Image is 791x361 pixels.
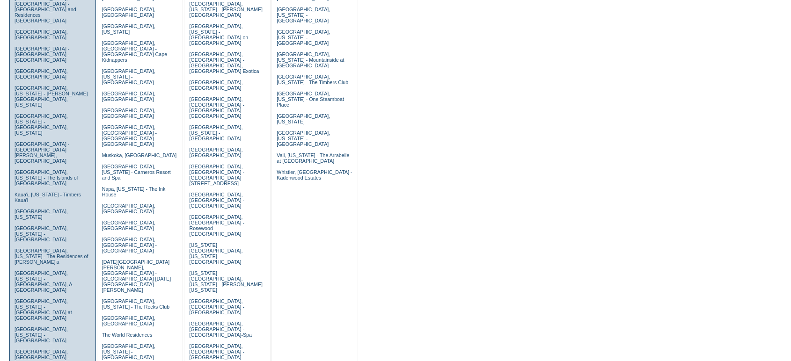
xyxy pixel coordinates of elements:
a: [GEOGRAPHIC_DATA], [US_STATE] - Carneros Resort and Spa [102,164,171,180]
a: The World Residences [102,332,153,338]
a: [GEOGRAPHIC_DATA], [GEOGRAPHIC_DATA] [102,108,155,119]
a: [GEOGRAPHIC_DATA], [GEOGRAPHIC_DATA] - [GEOGRAPHIC_DATA] [102,237,157,253]
a: [GEOGRAPHIC_DATA], [GEOGRAPHIC_DATA] - [GEOGRAPHIC_DATA] Cape Kidnappers [102,40,167,63]
a: [GEOGRAPHIC_DATA], [GEOGRAPHIC_DATA] - Rosewood [GEOGRAPHIC_DATA] [189,214,244,237]
a: [GEOGRAPHIC_DATA], [GEOGRAPHIC_DATA] - [GEOGRAPHIC_DATA] [189,343,244,360]
a: Vail, [US_STATE] - The Arrabelle at [GEOGRAPHIC_DATA] [277,152,349,164]
a: [GEOGRAPHIC_DATA], [US_STATE] - [PERSON_NAME][GEOGRAPHIC_DATA], [US_STATE] [15,85,88,108]
a: [GEOGRAPHIC_DATA], [GEOGRAPHIC_DATA] [102,315,155,326]
a: [GEOGRAPHIC_DATA], [GEOGRAPHIC_DATA] [15,29,68,40]
a: [GEOGRAPHIC_DATA], [GEOGRAPHIC_DATA] [102,7,155,18]
a: [GEOGRAPHIC_DATA], [US_STATE] [15,209,68,220]
a: [GEOGRAPHIC_DATA], [GEOGRAPHIC_DATA] [189,79,242,91]
a: [GEOGRAPHIC_DATA] - [GEOGRAPHIC_DATA] - [GEOGRAPHIC_DATA] [15,46,69,63]
a: [GEOGRAPHIC_DATA], [US_STATE] - One Steamboat Place [277,91,344,108]
a: Kaua'i, [US_STATE] - Timbers Kaua'i [15,192,81,203]
a: [GEOGRAPHIC_DATA], [US_STATE] - [GEOGRAPHIC_DATA], [US_STATE] [15,113,68,136]
a: [GEOGRAPHIC_DATA], [US_STATE] - The Timbers Club [277,74,348,85]
a: [GEOGRAPHIC_DATA], [US_STATE] - The Islands of [GEOGRAPHIC_DATA] [15,169,78,186]
a: [GEOGRAPHIC_DATA], [US_STATE] - [GEOGRAPHIC_DATA] [189,124,242,141]
a: Napa, [US_STATE] - The Ink House [102,186,166,197]
a: [GEOGRAPHIC_DATA], [US_STATE] - [GEOGRAPHIC_DATA] [15,225,68,242]
a: [GEOGRAPHIC_DATA], [US_STATE] - [GEOGRAPHIC_DATA] on [GEOGRAPHIC_DATA] [189,23,248,46]
a: [GEOGRAPHIC_DATA], [GEOGRAPHIC_DATA] - [GEOGRAPHIC_DATA] [189,192,244,209]
a: [GEOGRAPHIC_DATA], [US_STATE] - Mountainside at [GEOGRAPHIC_DATA] [277,51,344,68]
a: [GEOGRAPHIC_DATA], [GEOGRAPHIC_DATA] [189,147,242,158]
a: [US_STATE][GEOGRAPHIC_DATA], [US_STATE] - [PERSON_NAME] [US_STATE] [189,270,263,293]
a: [GEOGRAPHIC_DATA], [US_STATE] - [GEOGRAPHIC_DATA] [277,7,330,23]
a: [GEOGRAPHIC_DATA], [US_STATE] - [GEOGRAPHIC_DATA], A [GEOGRAPHIC_DATA] [15,270,72,293]
a: [GEOGRAPHIC_DATA], [US_STATE] - The Residences of [PERSON_NAME]'a [15,248,88,265]
a: [GEOGRAPHIC_DATA], [US_STATE] - [GEOGRAPHIC_DATA] at [GEOGRAPHIC_DATA] [15,298,72,321]
a: [GEOGRAPHIC_DATA], [GEOGRAPHIC_DATA] - [GEOGRAPHIC_DATA], [GEOGRAPHIC_DATA] Exotica [189,51,259,74]
a: [US_STATE][GEOGRAPHIC_DATA], [US_STATE][GEOGRAPHIC_DATA] [189,242,242,265]
a: [GEOGRAPHIC_DATA], [GEOGRAPHIC_DATA] - [GEOGRAPHIC_DATA][STREET_ADDRESS] [189,164,244,186]
a: [GEOGRAPHIC_DATA], [GEOGRAPHIC_DATA] [102,203,155,214]
a: [DATE][GEOGRAPHIC_DATA][PERSON_NAME], [GEOGRAPHIC_DATA] - [GEOGRAPHIC_DATA] [DATE][GEOGRAPHIC_DAT... [102,259,171,293]
a: [GEOGRAPHIC_DATA], [US_STATE] - [GEOGRAPHIC_DATA] [277,130,330,147]
a: [GEOGRAPHIC_DATA], [US_STATE] [102,23,155,35]
a: [GEOGRAPHIC_DATA], [US_STATE] - [GEOGRAPHIC_DATA] [102,68,155,85]
a: [GEOGRAPHIC_DATA], [GEOGRAPHIC_DATA] [102,91,155,102]
a: [GEOGRAPHIC_DATA], [US_STATE] [277,113,330,124]
a: [GEOGRAPHIC_DATA], [US_STATE] - [PERSON_NAME][GEOGRAPHIC_DATA] [189,1,263,18]
a: [GEOGRAPHIC_DATA], [GEOGRAPHIC_DATA] - [GEOGRAPHIC_DATA] [GEOGRAPHIC_DATA] [189,96,244,119]
a: [GEOGRAPHIC_DATA], [GEOGRAPHIC_DATA] [102,220,155,231]
a: Whistler, [GEOGRAPHIC_DATA] - Kadenwood Estates [277,169,352,180]
a: [GEOGRAPHIC_DATA], [GEOGRAPHIC_DATA] - [GEOGRAPHIC_DATA] [189,298,244,315]
a: [GEOGRAPHIC_DATA], [GEOGRAPHIC_DATA] - [GEOGRAPHIC_DATA] [GEOGRAPHIC_DATA] [102,124,157,147]
a: Muskoka, [GEOGRAPHIC_DATA] [102,152,176,158]
a: [GEOGRAPHIC_DATA], [US_STATE] - [GEOGRAPHIC_DATA] [277,29,330,46]
a: [GEOGRAPHIC_DATA] - [GEOGRAPHIC_DATA][PERSON_NAME], [GEOGRAPHIC_DATA] [15,141,69,164]
a: [GEOGRAPHIC_DATA], [US_STATE] - The Rocks Club [102,298,170,310]
a: [GEOGRAPHIC_DATA], [GEOGRAPHIC_DATA] - [GEOGRAPHIC_DATA]-Spa [189,321,251,338]
a: [GEOGRAPHIC_DATA], [US_STATE] - [GEOGRAPHIC_DATA] [15,326,68,343]
a: [GEOGRAPHIC_DATA], [GEOGRAPHIC_DATA] [15,68,68,79]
